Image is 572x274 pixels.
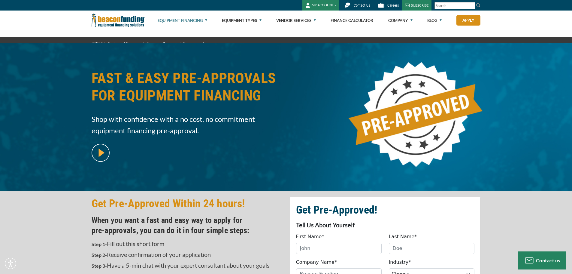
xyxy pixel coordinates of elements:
input: John [296,243,382,254]
a: Clear search text [469,3,474,8]
h2: Get Pre-Approved Within 24 hours! [92,197,283,211]
p: Tell Us About Yourself [296,221,474,229]
a: Apply [456,15,480,26]
input: Search [434,2,475,9]
h4: When you want a fast and easy way to apply for pre‑approvals, you can do it in four simple steps: [92,215,283,236]
input: Doe [389,243,474,254]
span: Contact Us [354,3,370,8]
span: FOR EQUIPMENT FINANCING [92,87,283,104]
a: Company [388,11,413,30]
a: Equipment Types [222,11,262,30]
span: Pre-approvals [183,41,205,45]
p: Fill out this short form [92,240,283,248]
img: video modal pop-up play button [92,144,110,162]
a: Finance Calculator [331,11,373,30]
strong: Step 2- [92,252,107,258]
strong: Step 1- [92,241,107,247]
a: Equipment Financing [158,11,207,30]
h1: FAST & EASY PRE-APPROVALS [92,69,283,109]
span: Careers [387,3,399,8]
h2: Get Pre-Approved! [296,203,474,217]
a: HOME [92,41,103,45]
img: Search [476,3,481,8]
label: Last Name* [389,233,417,240]
img: Beacon Funding Corporation logo [92,11,145,30]
p: Receive confirmation of your application [92,251,283,259]
span: Shop with confidence with a no cost, no commitment equipment financing pre-approval. [92,113,283,136]
a: Vendor Services [276,11,316,30]
button: Contact us [518,251,566,269]
a: Blog [427,11,442,30]
a: Equipment Financing [108,41,141,45]
strong: Step 3- [92,263,107,269]
label: Company Name* [296,259,337,266]
label: Industry* [389,259,411,266]
span: Contact us [536,257,560,263]
p: Have a 5-min chat with your expert consultant about your goals [92,262,283,269]
a: Financing Programs [147,41,178,45]
label: First Name* [296,233,324,240]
